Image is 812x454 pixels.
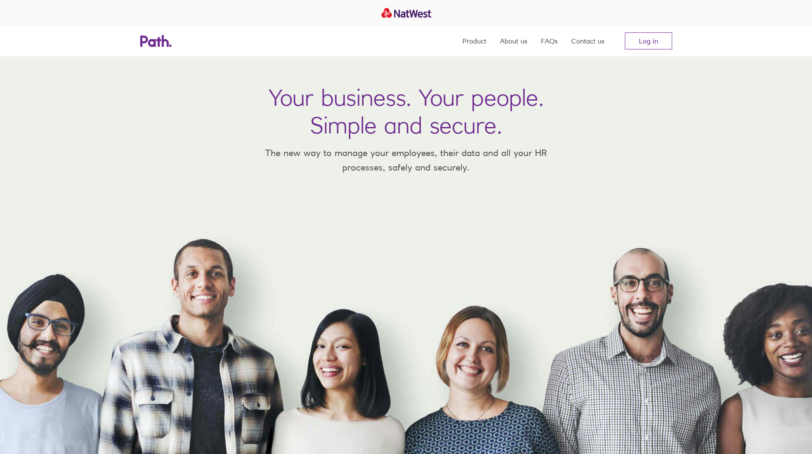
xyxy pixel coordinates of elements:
[541,26,558,56] a: FAQs
[571,26,604,56] a: Contact us
[253,146,560,174] p: The new way to manage your employees, their data and all your HR processes, safely and securely.
[462,26,486,56] a: Product
[269,84,544,139] h1: Your business. Your people. Simple and secure.
[625,32,672,49] a: Log in
[500,26,527,56] a: About us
